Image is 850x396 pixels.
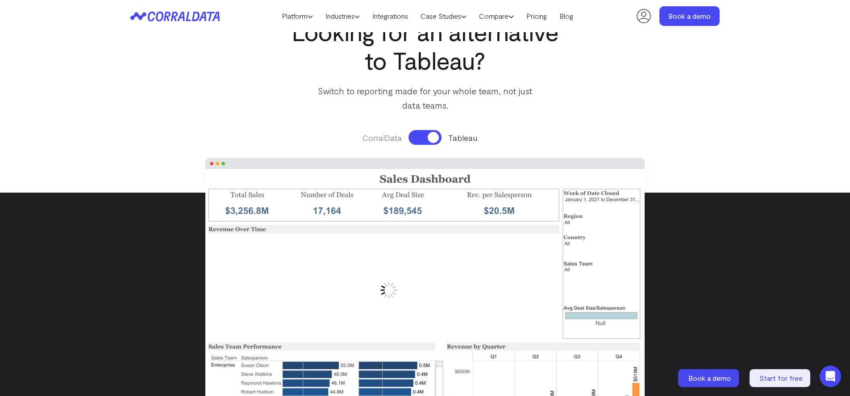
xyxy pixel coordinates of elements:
[688,374,731,382] span: Book a demo
[319,9,366,23] a: Industries
[414,9,473,23] a: Case Studies
[348,132,402,143] span: CorralData
[280,17,570,75] h1: Looking for an alternative to Tableau?
[759,374,803,382] span: Start for free
[659,6,720,26] a: Book a demo
[520,9,553,23] a: Pricing
[448,132,502,143] span: Tableau
[312,84,538,112] p: Switch to reporting made for your whole team, not just data teams.
[366,9,414,23] a: Integrations
[678,369,741,387] a: Book a demo
[820,366,841,387] div: Open Intercom Messenger
[553,9,579,23] a: Blog
[750,369,812,387] a: Start for free
[275,9,319,23] a: Platform
[473,9,520,23] a: Compare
